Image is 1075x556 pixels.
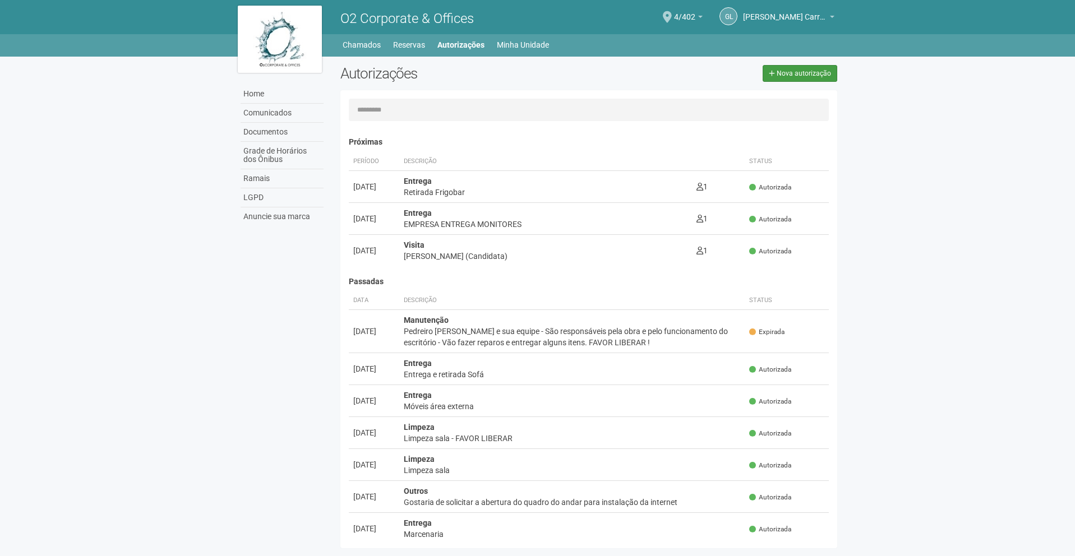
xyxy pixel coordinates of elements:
[353,491,395,502] div: [DATE]
[353,181,395,192] div: [DATE]
[404,187,688,198] div: Retirada Frigobar
[353,523,395,534] div: [DATE]
[404,326,741,348] div: Pedreiro [PERSON_NAME] e sua equipe - São responsáveis pela obra e pelo funcionamento do escritór...
[404,423,435,432] strong: Limpeza
[393,37,425,53] a: Reservas
[404,219,688,230] div: EMPRESA ENTREGA MONITORES
[696,246,708,255] span: 1
[743,14,834,23] a: [PERSON_NAME] Carreira dos Reis
[404,518,432,527] strong: Entrega
[399,152,692,171] th: Descrição
[777,69,831,77] span: Nova autorização
[743,2,827,21] span: Gabriel Lemos Carreira dos Reis
[343,37,381,53] a: Chamados
[404,497,741,508] div: Gostaria de solicitar a abertura do quadro do andar para instalação da internet
[353,427,395,438] div: [DATE]
[497,37,549,53] a: Minha Unidade
[404,240,425,249] strong: Visita
[340,65,580,82] h2: Autorizações
[349,152,399,171] th: Período
[404,369,741,380] div: Entrega e retirada Sofá
[404,316,449,325] strong: Manutenção
[719,7,737,25] a: GL
[745,291,829,310] th: Status
[696,214,708,223] span: 1
[241,85,324,104] a: Home
[749,461,791,470] span: Autorizada
[749,215,791,224] span: Autorizada
[241,188,324,207] a: LGPD
[241,142,324,169] a: Grade de Horários dos Ônibus
[241,169,324,188] a: Ramais
[404,486,428,495] strong: Outros
[674,2,695,21] span: 4/402
[353,245,395,256] div: [DATE]
[404,465,741,476] div: Limpeza sala
[340,11,474,26] span: O2 Corporate & Offices
[241,207,324,226] a: Anuncie sua marca
[404,208,432,217] strong: Entrega
[404,401,741,412] div: Móveis área externa
[749,493,791,502] span: Autorizada
[437,37,485,53] a: Autorizações
[399,291,745,310] th: Descrição
[674,14,703,23] a: 4/402
[749,525,791,534] span: Autorizada
[349,291,399,310] th: Data
[349,277,829,286] h4: Passadas
[404,177,432,186] strong: Entrega
[404,529,741,540] div: Marcenaria
[238,6,322,73] img: logo.jpg
[353,395,395,406] div: [DATE]
[749,365,791,374] span: Autorizada
[349,138,829,146] h4: Próximas
[749,429,791,438] span: Autorizada
[696,182,708,191] span: 1
[353,363,395,374] div: [DATE]
[763,65,837,82] a: Nova autorização
[749,247,791,256] span: Autorizada
[749,183,791,192] span: Autorizada
[241,123,324,142] a: Documentos
[353,326,395,337] div: [DATE]
[749,397,791,406] span: Autorizada
[404,359,432,368] strong: Entrega
[404,251,688,262] div: [PERSON_NAME] (Candidata)
[745,152,829,171] th: Status
[404,455,435,464] strong: Limpeza
[749,327,785,337] span: Expirada
[353,213,395,224] div: [DATE]
[353,459,395,470] div: [DATE]
[404,391,432,400] strong: Entrega
[404,433,741,444] div: Limpeza sala - FAVOR LIBERAR
[241,104,324,123] a: Comunicados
